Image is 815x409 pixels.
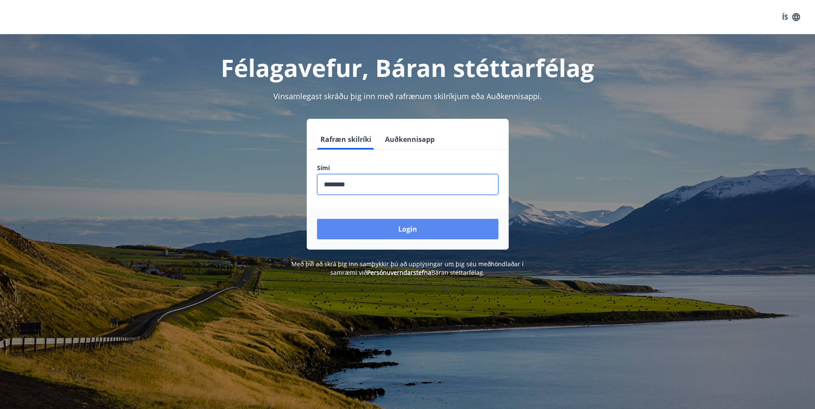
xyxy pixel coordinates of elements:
[317,219,498,239] button: Login
[317,164,498,172] label: Sími
[382,129,438,150] button: Auðkennisapp
[317,129,375,150] button: Rafræn skilríki
[110,51,705,84] h1: Félagavefur, Báran stéttarfélag
[291,260,524,277] span: Með því að skrá þig inn samþykkir þú að upplýsingar um þig séu meðhöndlaðar í samræmi við Báran s...
[367,268,431,277] a: Persónuverndarstefna
[273,91,542,101] span: Vinsamlegast skráðu þig inn með rafrænum skilríkjum eða Auðkennisappi.
[777,9,805,25] button: ÍS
